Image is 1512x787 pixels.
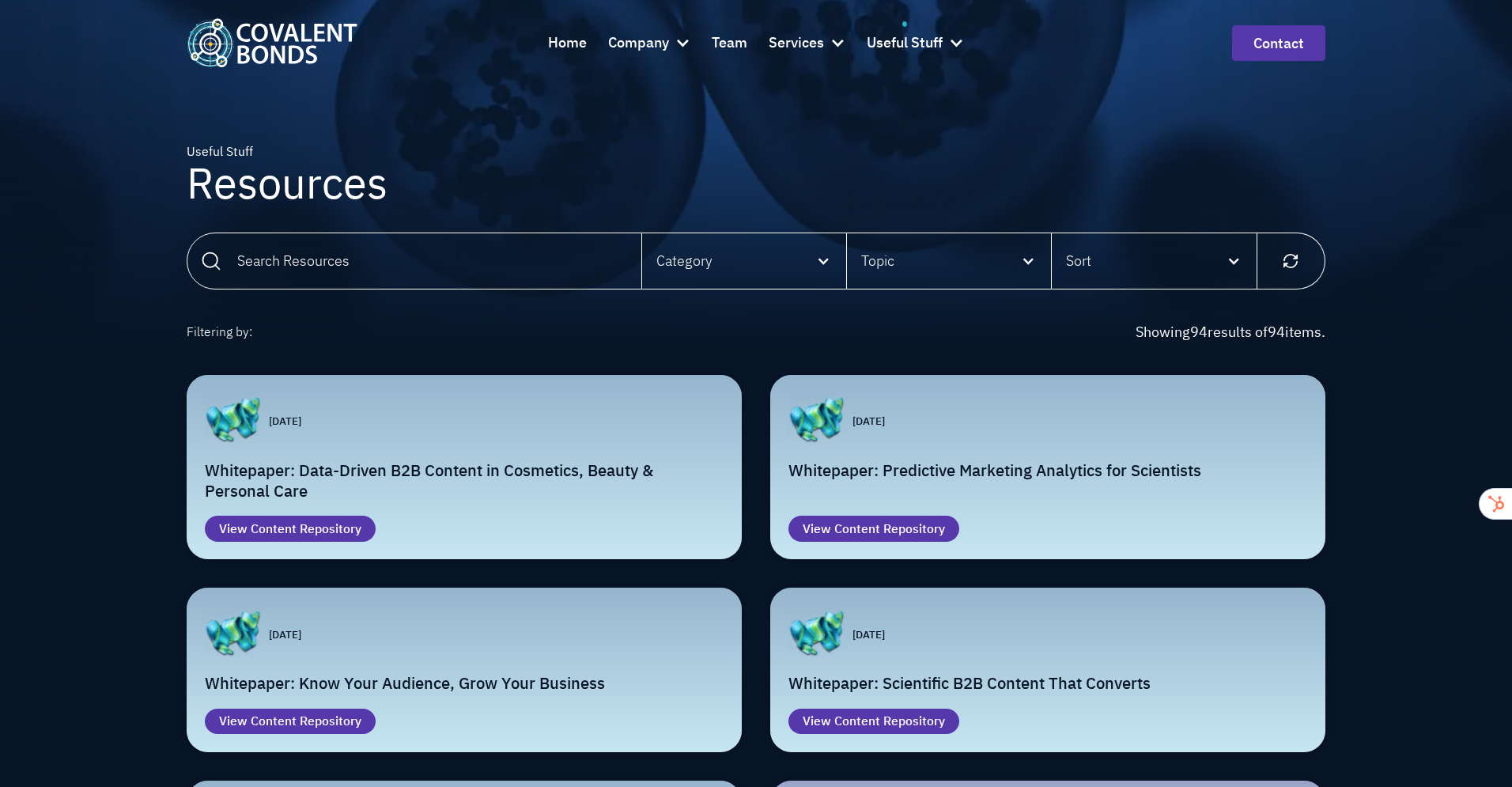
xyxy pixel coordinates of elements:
div: Services [769,32,824,55]
a: [DATE]Whitepaper: Data-Driven B2B Content in Cosmetics, Beauty & Personal CareViewContent Repository [187,375,742,560]
div: Content Repository [834,520,945,539]
p: [DATE] [269,413,301,429]
div: Useful Stuff [867,21,964,64]
div: Showing results of items. [1136,321,1325,342]
div: Content Repository [251,520,361,539]
div: Useful Stuff [867,32,943,55]
div: Topic [861,250,894,271]
div: Home [548,32,587,55]
div: Sort [1066,250,1091,271]
div: Category [642,233,846,289]
input: Search Resources [187,233,642,289]
div: View [219,712,248,731]
div: Company [608,21,690,64]
div: Sort [1052,233,1256,289]
span: 94 [1268,323,1285,341]
a: [DATE]Whitepaper: Scientific B2B Content That ConvertsViewContent Repository [770,588,1325,751]
a: [DATE]Whitepaper: Know Your Audience, Grow Your BusinessViewContent Repository [187,588,742,751]
div: Topic [847,233,1051,289]
img: Covalent Bonds White / Teal Logo [187,18,357,66]
div: View [219,520,248,539]
h2: Whitepaper: Predictive Marketing Analytics for Scientists [788,460,1308,481]
iframe: Chat Widget [1433,711,1512,787]
div: Services [769,21,845,64]
p: [DATE] [852,626,885,642]
div: View [803,520,831,539]
div: Team [712,32,747,55]
p: [DATE] [852,413,885,429]
a: [DATE]Whitepaper: Predictive Marketing Analytics for ScientistsViewContent Repository [770,375,1325,560]
div: Content Repository [834,712,945,731]
p: [DATE] [269,626,301,642]
h2: Whitepaper: Data-Driven B2B Content in Cosmetics, Beauty & Personal Care [205,460,724,502]
a: Home [548,21,587,64]
div: Company [608,32,669,55]
a: contact [1232,25,1325,61]
a: home [187,18,357,66]
span: 94 [1190,323,1208,341]
div: Useful Stuff [187,142,387,161]
div: Filtering by: [187,318,252,346]
a: Team [712,21,747,64]
div: Content Repository [251,712,361,731]
h2: Whitepaper: Scientific B2B Content That Converts [788,673,1308,694]
div: Category [656,250,713,271]
h1: Resources [187,161,387,204]
div: View [803,712,831,731]
h2: Whitepaper: Know Your Audience, Grow Your Business [205,673,724,694]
